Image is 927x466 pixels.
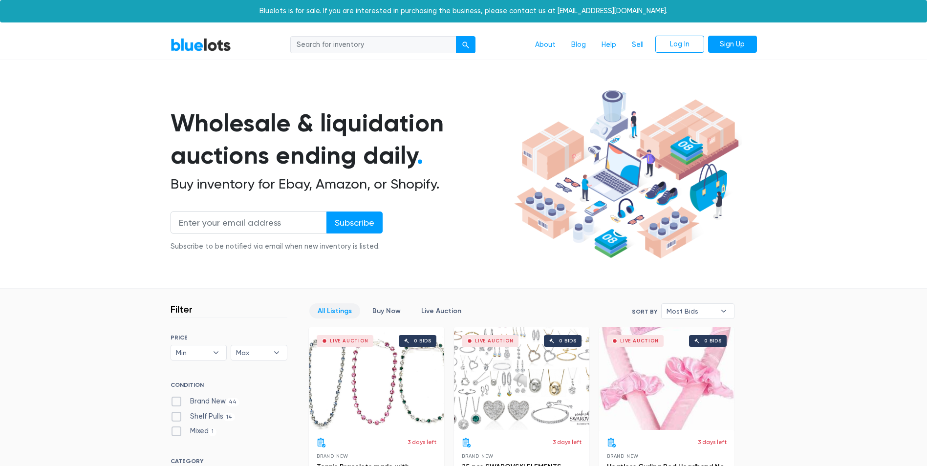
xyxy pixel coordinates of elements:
[309,327,444,430] a: Live Auction 0 bids
[594,36,624,54] a: Help
[553,438,582,446] p: 3 days left
[171,426,217,437] label: Mixed
[309,303,360,318] a: All Listings
[559,339,577,343] div: 0 bids
[511,85,742,263] img: hero-ee84e7d0318cb26816c560f6b4441b76977f77a177738b4e94f68c95b2b83dbb.png
[414,339,431,343] div: 0 bids
[176,345,208,360] span: Min
[475,339,514,343] div: Live Auction
[266,345,287,360] b: ▾
[171,396,240,407] label: Brand New
[563,36,594,54] a: Blog
[364,303,409,318] a: Buy Now
[171,411,236,422] label: Shelf Pulls
[624,36,651,54] a: Sell
[171,334,287,341] h6: PRICE
[171,303,193,315] h3: Filter
[655,36,704,53] a: Log In
[317,453,348,459] span: Brand New
[708,36,757,53] a: Sign Up
[236,345,268,360] span: Max
[171,176,511,192] h2: Buy inventory for Ebay, Amazon, or Shopify.
[698,438,727,446] p: 3 days left
[171,212,327,233] input: Enter your email address
[171,381,287,392] h6: CONDITION
[632,307,657,316] label: Sort By
[607,453,639,459] span: Brand New
[330,339,368,343] div: Live Auction
[417,141,423,170] span: .
[171,107,511,172] h1: Wholesale & liquidation auctions ending daily
[226,398,240,406] span: 44
[171,38,231,52] a: BlueLots
[206,345,226,360] b: ▾
[408,438,436,446] p: 3 days left
[171,241,383,252] div: Subscribe to be notified via email when new inventory is listed.
[209,428,217,436] span: 1
[290,36,456,54] input: Search for inventory
[462,453,494,459] span: Brand New
[713,304,734,318] b: ▾
[620,339,659,343] div: Live Auction
[326,212,383,233] input: Subscribe
[599,327,734,430] a: Live Auction 0 bids
[413,303,470,318] a: Live Auction
[454,327,589,430] a: Live Auction 0 bids
[223,413,236,421] span: 14
[527,36,563,54] a: About
[667,304,715,318] span: Most Bids
[704,339,722,343] div: 0 bids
